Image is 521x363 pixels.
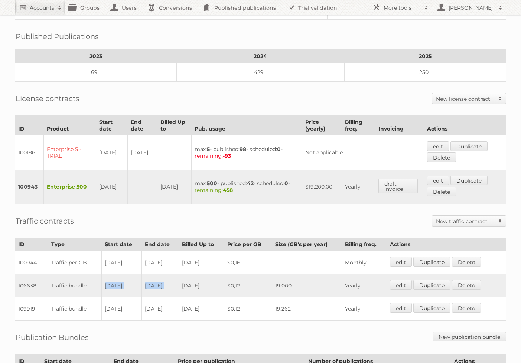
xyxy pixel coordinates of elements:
td: Enterprise 500 [44,170,96,204]
span: remaining: [195,152,231,159]
th: Type [48,238,102,251]
td: [DATE] [96,135,128,170]
span: Toggle [495,216,506,226]
a: Duplicate [413,303,450,313]
th: Actions [387,238,506,251]
td: [DATE] [101,297,141,321]
td: $0,12 [224,297,272,321]
a: Duplicate [450,141,488,151]
a: New publication bundle [433,332,506,341]
span: Toggle [495,93,506,104]
td: [DATE] [179,297,224,321]
td: Traffic bundle [48,274,102,297]
a: Duplicate [413,257,450,267]
strong: 98 [240,146,246,152]
h2: Accounts [30,4,54,12]
h2: New traffic contract [436,218,495,225]
h2: Publication Bundles [16,332,89,343]
h2: License contracts [16,93,79,104]
a: Delete [427,152,456,162]
td: $0,16 [224,251,272,274]
td: 109919 [15,297,48,321]
td: Monthly [342,251,387,274]
td: [DATE] [179,274,224,297]
td: 250 [345,63,506,82]
td: [DATE] [101,251,141,274]
td: 100944 [15,251,48,274]
strong: 0 [284,180,288,187]
a: Delete [452,280,481,290]
td: [DATE] [141,274,179,297]
th: Invoicing [375,116,424,135]
th: Billed Up to [179,238,224,251]
strong: 458 [223,187,233,193]
a: New traffic contract [432,216,506,226]
th: 2024 [176,50,344,63]
th: ID [15,116,44,135]
th: Start date [101,238,141,251]
a: Delete [452,303,481,313]
a: Duplicate [413,280,450,290]
td: Yearly [342,274,387,297]
span: remaining: [195,187,233,193]
td: 69 [15,63,177,82]
th: 2025 [345,50,506,63]
strong: 0 [277,146,281,152]
th: 2023 [15,50,177,63]
td: Not applicable. [302,135,424,170]
th: Price (yearly) [302,116,342,135]
a: edit [390,280,412,290]
td: Yearly [342,297,387,321]
a: edit [390,257,412,267]
strong: -93 [223,152,231,159]
th: Pub. usage [192,116,302,135]
td: Traffic bundle [48,297,102,321]
th: Actions [424,116,506,135]
h2: New license contract [436,95,495,103]
td: 106638 [15,274,48,297]
th: End date [127,116,157,135]
td: [DATE] [179,251,224,274]
strong: 500 [207,180,217,187]
h2: [PERSON_NAME] [447,4,495,12]
td: [DATE] [141,251,179,274]
a: edit [427,141,449,151]
td: [DATE] [141,297,179,321]
a: edit [390,303,412,313]
td: max: - published: - scheduled: - [192,135,302,170]
td: 100186 [15,135,44,170]
a: draft invoice [378,179,418,193]
td: [DATE] [127,135,157,170]
td: Enterprise 5 - TRIAL [44,135,96,170]
strong: 5 [207,146,210,152]
td: max: - published: - scheduled: - [192,170,302,204]
strong: 42 [247,180,254,187]
th: Billing freq. [342,238,387,251]
h2: Published Publications [16,31,99,42]
td: Yearly [342,170,375,204]
td: 19,000 [272,274,342,297]
td: $0,12 [224,274,272,297]
td: Traffic per GB [48,251,102,274]
td: 429 [176,63,344,82]
th: Price per GB [224,238,272,251]
th: Product [44,116,96,135]
th: Start date [96,116,128,135]
h2: More tools [384,4,421,12]
a: edit [427,176,449,185]
a: Delete [452,257,481,267]
a: New license contract [432,93,506,104]
td: $19.200,00 [302,170,342,204]
td: 100943 [15,170,44,204]
td: [DATE] [101,274,141,297]
th: ID [15,238,48,251]
h2: Traffic contracts [16,215,74,227]
td: 19,262 [272,297,342,321]
a: Delete [427,187,456,196]
th: End date [141,238,179,251]
a: Duplicate [450,176,488,185]
th: Billing freq. [342,116,375,135]
td: [DATE] [96,170,128,204]
th: Billed Up to [157,116,191,135]
th: Size (GB's per year) [272,238,342,251]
